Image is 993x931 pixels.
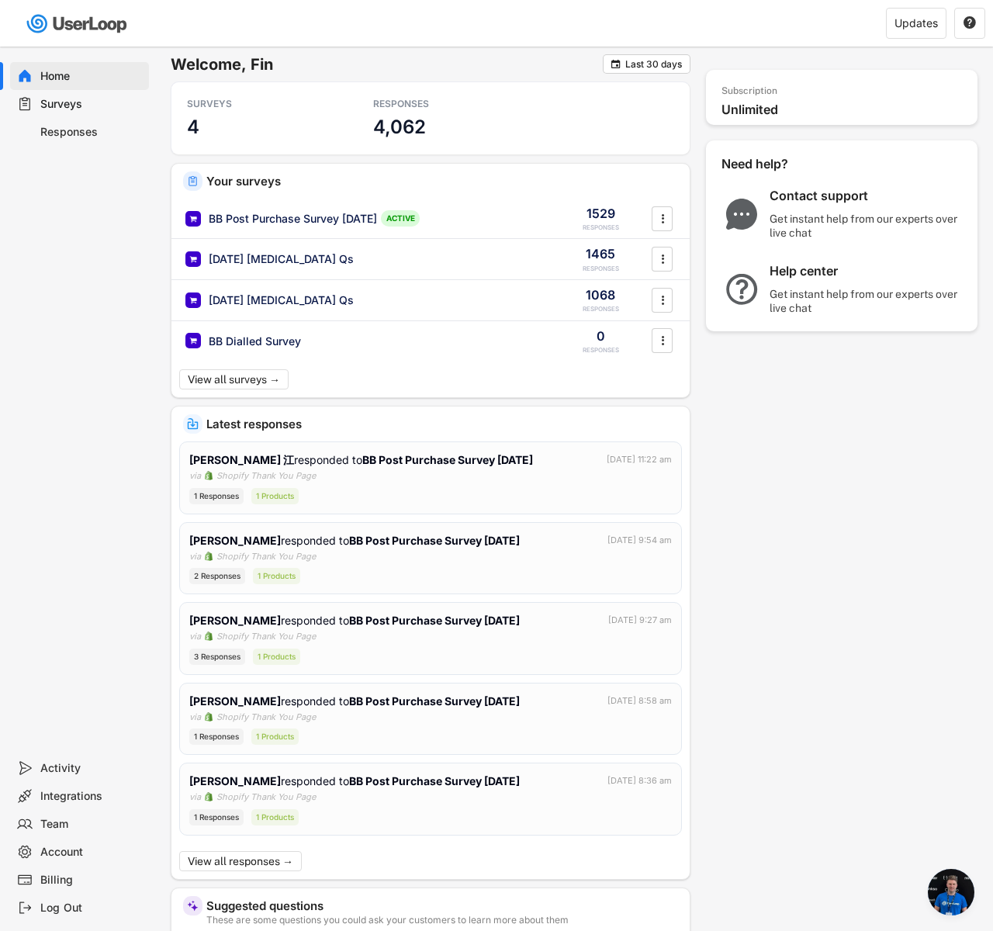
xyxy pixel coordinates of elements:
div: 1529 [586,205,615,222]
img: MagicMajor%20%28Purple%29.svg [187,900,199,912]
div: Get instant help from our experts over live chat [770,287,964,315]
div: Responses [40,125,143,140]
button:  [655,247,670,271]
button:  [655,289,670,312]
div: [DATE] [MEDICAL_DATA] Qs [209,251,354,267]
div: Your surveys [206,175,678,187]
div: Last 30 days [625,60,682,69]
div: Home [40,69,143,84]
div: Shopify Thank You Page [216,550,316,563]
text:  [964,16,976,29]
img: 1156660_ecommerce_logo_shopify_icon%20%281%29.png [204,471,213,480]
button:  [610,58,621,70]
div: 1 Responses [189,729,244,745]
div: Account [40,845,143,860]
div: RESPONSES [583,223,619,232]
div: Shopify Thank You Page [216,711,316,724]
div: Suggested questions [206,900,678,912]
div: responded to [189,452,536,468]
strong: BB Post Purchase Survey [DATE] [349,774,520,787]
div: Need help? [721,156,830,172]
div: [DATE] 8:36 am [607,774,672,787]
div: 1 Responses [189,488,244,504]
img: ChatMajor.svg [721,199,762,230]
strong: BB Post Purchase Survey [DATE] [349,614,520,627]
div: responded to [189,532,523,549]
text:  [661,251,664,267]
div: 2 Responses [189,568,245,584]
div: SURVEYS [187,98,327,110]
text:  [661,210,664,227]
button: View all surveys → [179,369,289,389]
div: Billing [40,873,143,888]
div: via [189,469,201,483]
div: [DATE] 9:54 am [607,534,672,547]
strong: [PERSON_NAME] 江 [189,453,294,466]
div: Get instant help from our experts over live chat [770,212,964,240]
div: 1 Products [253,649,300,665]
div: Shopify Thank You Page [216,791,316,804]
div: 1 Products [251,809,299,825]
img: QuestionMarkInverseMajor.svg [721,274,762,305]
img: 1156660_ecommerce_logo_shopify_icon%20%281%29.png [204,632,213,641]
button:  [655,329,670,352]
div: 1 Products [251,729,299,745]
div: Shopify Thank You Page [216,469,316,483]
div: [DATE] 9:27 am [608,614,672,627]
div: Log Out [40,901,143,915]
div: Surveys [40,97,143,112]
div: via [189,791,201,804]
div: 3 Responses [189,649,245,665]
div: via [189,550,201,563]
div: RESPONSES [373,98,513,110]
img: 1156660_ecommerce_logo_shopify_icon%20%281%29.png [204,552,213,561]
button:  [655,207,670,230]
div: BB Dialled Survey [209,334,301,349]
strong: [PERSON_NAME] [189,614,281,627]
div: RESPONSES [583,265,619,273]
text:  [611,58,621,70]
div: BB Post Purchase Survey [DATE] [209,211,377,227]
a: Open chat [928,869,974,915]
text:  [661,292,664,308]
strong: [PERSON_NAME] [189,534,281,547]
div: RESPONSES [583,346,619,355]
strong: BB Post Purchase Survey [DATE] [349,534,520,547]
div: via [189,630,201,643]
div: Subscription [721,85,777,98]
div: Shopify Thank You Page [216,630,316,643]
button: View all responses → [179,851,302,871]
div: Team [40,817,143,832]
div: Latest responses [206,418,678,430]
div: 0 [597,327,605,344]
div: [DATE] [MEDICAL_DATA] Qs [209,292,354,308]
div: [DATE] 11:22 am [607,453,672,466]
div: responded to [189,773,523,789]
div: Help center [770,263,964,279]
button:  [963,16,977,30]
strong: BB Post Purchase Survey [DATE] [362,453,533,466]
div: Integrations [40,789,143,804]
div: 1 Responses [189,809,244,825]
div: responded to [189,693,523,709]
div: 1465 [586,245,615,262]
div: via [189,711,201,724]
h3: 4 [187,115,199,139]
div: Updates [894,18,938,29]
h3: 4,062 [373,115,425,139]
div: [DATE] 8:58 am [607,694,672,708]
strong: [PERSON_NAME] [189,774,281,787]
img: userloop-logo-01.svg [23,8,133,40]
strong: [PERSON_NAME] [189,694,281,708]
img: 1156660_ecommerce_logo_shopify_icon%20%281%29.png [204,712,213,722]
div: responded to [189,612,523,628]
div: 1068 [586,286,615,303]
strong: BB Post Purchase Survey [DATE] [349,694,520,708]
div: 1 Products [253,568,300,584]
img: 1156660_ecommerce_logo_shopify_icon%20%281%29.png [204,792,213,801]
div: Unlimited [721,102,970,118]
div: 1 Products [251,488,299,504]
div: Contact support [770,188,964,204]
div: RESPONSES [583,305,619,313]
div: Activity [40,761,143,776]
